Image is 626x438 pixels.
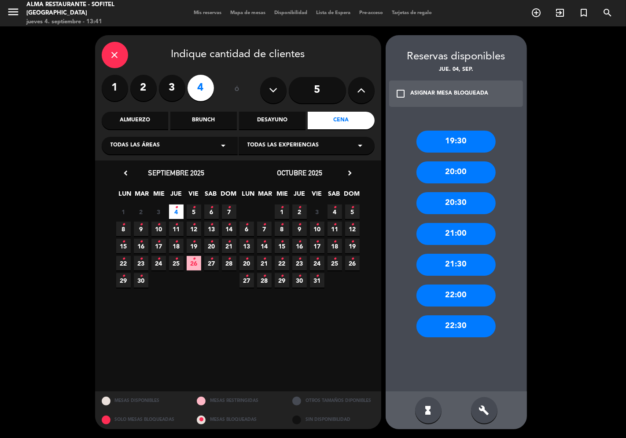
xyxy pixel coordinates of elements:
div: 22:30 [416,315,496,337]
span: Todas las áreas [110,141,160,150]
span: Mapa de mesas [226,11,270,15]
i: • [298,235,301,249]
i: chevron_right [346,168,355,178]
i: • [140,269,143,283]
span: 8 [275,222,289,236]
i: • [316,269,319,283]
label: 1 [102,75,128,101]
i: • [122,252,125,266]
i: • [245,252,248,266]
span: 25 [169,256,184,270]
i: build [479,405,490,416]
i: • [351,252,354,266]
span: 18 [169,239,184,253]
div: 21:00 [416,223,496,245]
i: • [122,269,125,283]
span: 23 [292,256,307,270]
i: • [298,269,301,283]
span: 5 [345,204,360,219]
span: LUN [241,189,255,203]
span: 9 [292,222,307,236]
span: 12 [345,222,360,236]
span: 21 [257,256,272,270]
span: DOM [344,189,358,203]
i: • [140,252,143,266]
i: • [140,218,143,232]
i: check_box_outline_blank [396,88,406,99]
label: 4 [188,75,214,101]
span: 30 [134,273,148,288]
span: Todas las experiencias [247,141,319,150]
span: 1 [116,204,131,219]
i: • [210,235,213,249]
i: • [263,252,266,266]
i: • [192,201,195,215]
i: • [263,269,266,283]
i: arrow_drop_down [218,140,229,151]
div: ó [223,75,251,106]
span: 2 [292,204,307,219]
span: MIE [152,189,166,203]
i: exit_to_app [555,7,565,18]
div: Alma restaurante - Sofitel [GEOGRAPHIC_DATA] [26,0,150,18]
i: • [192,218,195,232]
i: • [263,218,266,232]
i: • [333,235,336,249]
i: • [122,235,125,249]
span: 14 [222,222,236,236]
i: • [316,218,319,232]
span: 12 [187,222,201,236]
span: 19 [187,239,201,253]
div: SOLO MESAS BLOQUEADAS [95,410,191,429]
i: • [245,235,248,249]
i: • [210,252,213,266]
span: octubre 2025 [277,168,322,177]
span: 15 [116,239,131,253]
div: 21:30 [416,254,496,276]
div: Almuerzo [102,112,168,129]
span: JUE [169,189,184,203]
i: • [280,218,284,232]
span: 28 [257,273,272,288]
span: 13 [239,239,254,253]
div: MESAS DISPONIBLES [95,391,191,410]
span: Disponibilidad [270,11,312,15]
div: 19:30 [416,131,496,153]
div: jue. 04, sep. [386,66,527,74]
div: MESAS BLOQUEADAS [190,410,286,429]
div: ASIGNAR MESA BLOQUEADA [411,89,489,98]
span: 6 [239,222,254,236]
span: 31 [310,273,324,288]
i: menu [7,5,20,18]
span: 19 [345,239,360,253]
i: • [298,201,301,215]
i: • [245,218,248,232]
span: JUE [292,189,307,203]
span: DOM [221,189,235,203]
span: 27 [204,256,219,270]
i: • [351,201,354,215]
div: Indique cantidad de clientes [102,42,375,68]
span: MIE [275,189,290,203]
span: 21 [222,239,236,253]
i: • [280,201,284,215]
i: • [122,218,125,232]
span: 28 [222,256,236,270]
div: MESAS RESTRINGIDAS [190,391,286,410]
span: 23 [134,256,148,270]
span: 24 [151,256,166,270]
div: Desayuno [239,112,306,129]
div: jueves 4. septiembre - 13:41 [26,18,150,26]
span: 10 [151,222,166,236]
span: 1 [275,204,289,219]
div: 20:30 [416,192,496,214]
i: • [333,218,336,232]
span: Pre-acceso [355,11,388,15]
span: 2 [134,204,148,219]
span: 9 [134,222,148,236]
i: • [175,235,178,249]
span: 4 [169,204,184,219]
span: VIE [186,189,201,203]
i: • [351,235,354,249]
i: • [157,252,160,266]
